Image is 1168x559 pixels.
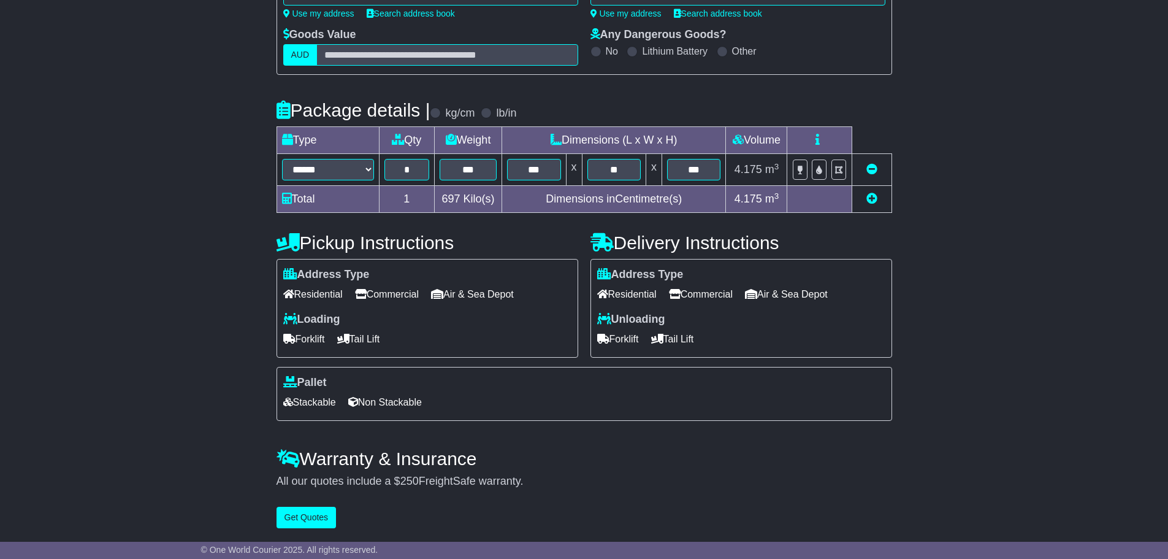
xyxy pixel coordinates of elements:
[774,191,779,201] sup: 3
[566,154,582,186] td: x
[735,193,762,205] span: 4.175
[726,127,787,154] td: Volume
[277,475,892,488] div: All our quotes include a $ FreightSafe warranty.
[745,285,828,304] span: Air & Sea Depot
[379,186,435,213] td: 1
[283,376,327,390] label: Pallet
[283,313,340,326] label: Loading
[277,449,892,469] h4: Warranty & Insurance
[442,193,460,205] span: 697
[277,186,379,213] td: Total
[597,330,639,349] span: Forklift
[669,285,733,304] span: Commercial
[277,507,337,528] button: Get Quotes
[277,100,430,120] h4: Package details |
[597,285,657,304] span: Residential
[590,9,662,18] a: Use my address
[283,393,336,412] span: Stackable
[590,233,892,253] h4: Delivery Instructions
[400,475,419,487] span: 250
[606,45,618,57] label: No
[597,268,684,282] label: Address Type
[597,313,665,326] label: Unloading
[431,285,514,304] span: Air & Sea Depot
[866,163,877,175] a: Remove this item
[735,163,762,175] span: 4.175
[337,330,380,349] span: Tail Lift
[348,393,422,412] span: Non Stackable
[435,127,502,154] td: Weight
[283,330,325,349] span: Forklift
[732,45,757,57] label: Other
[502,127,726,154] td: Dimensions (L x W x H)
[765,163,779,175] span: m
[765,193,779,205] span: m
[642,45,708,57] label: Lithium Battery
[277,127,379,154] td: Type
[379,127,435,154] td: Qty
[674,9,762,18] a: Search address book
[283,28,356,42] label: Goods Value
[367,9,455,18] a: Search address book
[651,330,694,349] span: Tail Lift
[283,268,370,282] label: Address Type
[496,107,516,120] label: lb/in
[201,545,378,555] span: © One World Courier 2025. All rights reserved.
[774,162,779,171] sup: 3
[283,9,354,18] a: Use my address
[646,154,662,186] td: x
[435,186,502,213] td: Kilo(s)
[355,285,419,304] span: Commercial
[277,233,578,253] h4: Pickup Instructions
[590,28,727,42] label: Any Dangerous Goods?
[502,186,726,213] td: Dimensions in Centimetre(s)
[283,285,343,304] span: Residential
[283,44,318,66] label: AUD
[866,193,877,205] a: Add new item
[445,107,475,120] label: kg/cm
